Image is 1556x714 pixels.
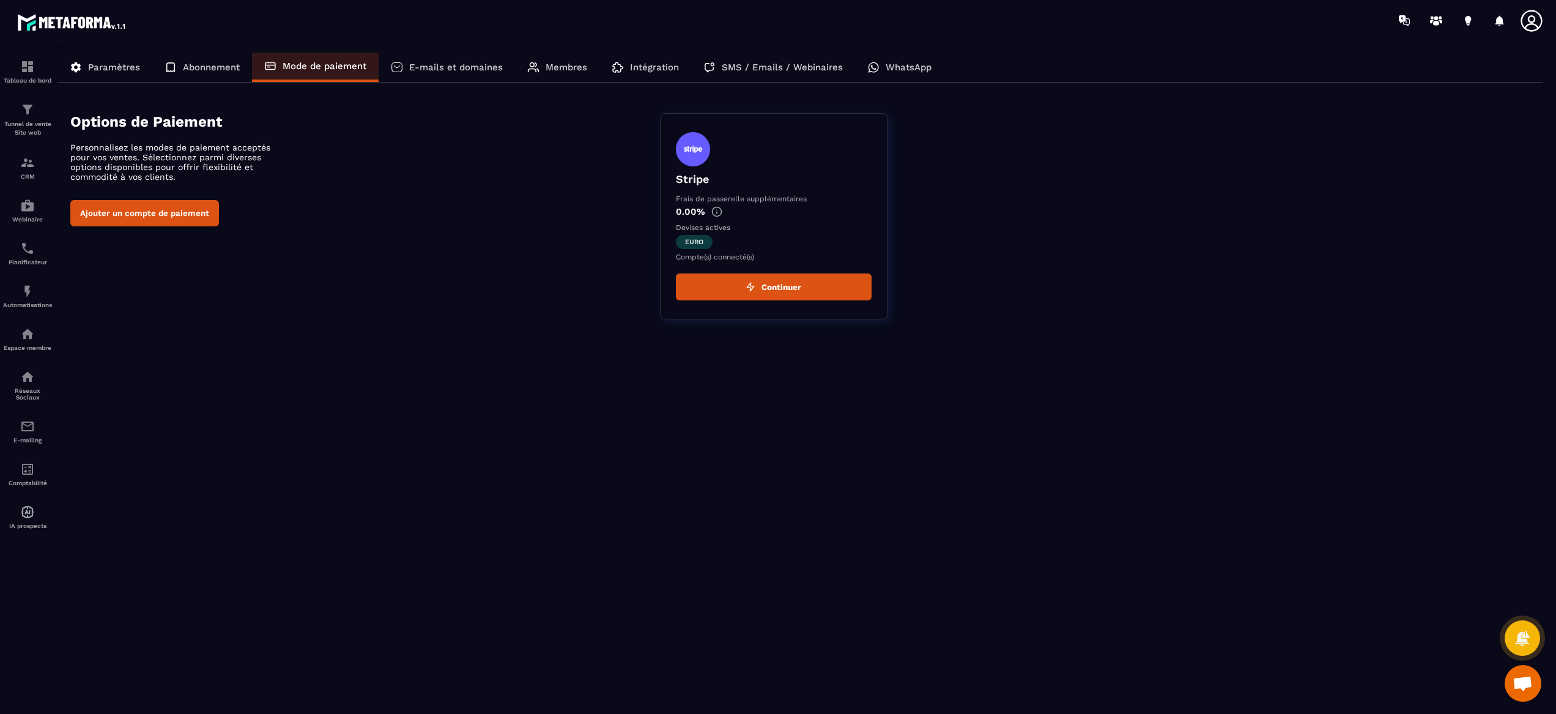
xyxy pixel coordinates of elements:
p: Webinaire [3,216,52,223]
p: CRM [3,173,52,180]
img: formation [20,59,35,74]
a: emailemailE-mailing [3,410,52,453]
div: Domaine [63,78,94,86]
img: automations [20,327,35,341]
p: Membres [546,62,587,73]
img: scheduler [20,241,35,256]
p: IA prospects [3,522,52,529]
p: Frais de passerelle supplémentaires [676,195,872,203]
button: Ajouter un compte de paiement [70,200,219,226]
a: formationformationCRM [3,146,52,189]
p: Espace membre [3,344,52,351]
img: tab_keywords_by_traffic_grey.svg [139,77,149,87]
p: WhatsApp [886,62,932,73]
p: 0.00% [676,206,872,217]
img: stripe.9bed737a.svg [676,132,710,166]
div: > [57,41,1544,338]
div: Domaine: [DOMAIN_NAME] [32,32,138,42]
a: social-networksocial-networkRéseaux Sociaux [3,360,52,410]
a: automationsautomationsAutomatisations [3,275,52,318]
p: Personnalisez les modes de paiement acceptés pour vos ventes. Sélectionnez parmi diverses options... [70,143,284,182]
a: formationformationTunnel de vente Site web [3,93,52,146]
h4: Options de Paiement [70,113,660,130]
img: automations [20,284,35,299]
p: Automatisations [3,302,52,308]
div: v 4.0.25 [34,20,60,29]
p: Mode de paiement [283,61,366,72]
a: automationsautomationsWebinaire [3,189,52,232]
img: email [20,419,35,434]
a: accountantaccountantComptabilité [3,453,52,496]
p: E-mails et domaines [409,62,503,73]
img: accountant [20,462,35,477]
div: Ouvrir le chat [1505,665,1541,702]
p: Abonnement [183,62,240,73]
p: Stripe [676,173,872,185]
img: automations [20,198,35,213]
a: formationformationTableau de bord [3,50,52,93]
img: logo [17,11,127,33]
img: info-gr.5499bf25.svg [711,206,722,217]
p: E-mailing [3,437,52,444]
p: Tunnel de vente Site web [3,120,52,137]
p: Intégration [630,62,679,73]
p: Tableau de bord [3,77,52,84]
img: website_grey.svg [20,32,29,42]
a: automationsautomationsEspace membre [3,318,52,360]
img: social-network [20,370,35,384]
img: automations [20,505,35,519]
p: Planificateur [3,259,52,266]
img: zap.8ac5aa27.svg [746,282,755,292]
p: Réseaux Sociaux [3,387,52,401]
button: Continuer [676,273,872,300]
img: logo_orange.svg [20,20,29,29]
p: Devises actives [676,223,872,232]
a: schedulerschedulerPlanificateur [3,232,52,275]
p: Comptabilité [3,480,52,486]
img: formation [20,102,35,117]
p: Compte(s) connecté(s) [676,253,872,261]
div: Mots-clés [152,78,187,86]
p: Paramètres [88,62,140,73]
img: tab_domain_overview_orange.svg [50,77,59,87]
p: SMS / Emails / Webinaires [722,62,843,73]
span: euro [676,235,713,249]
img: formation [20,155,35,170]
